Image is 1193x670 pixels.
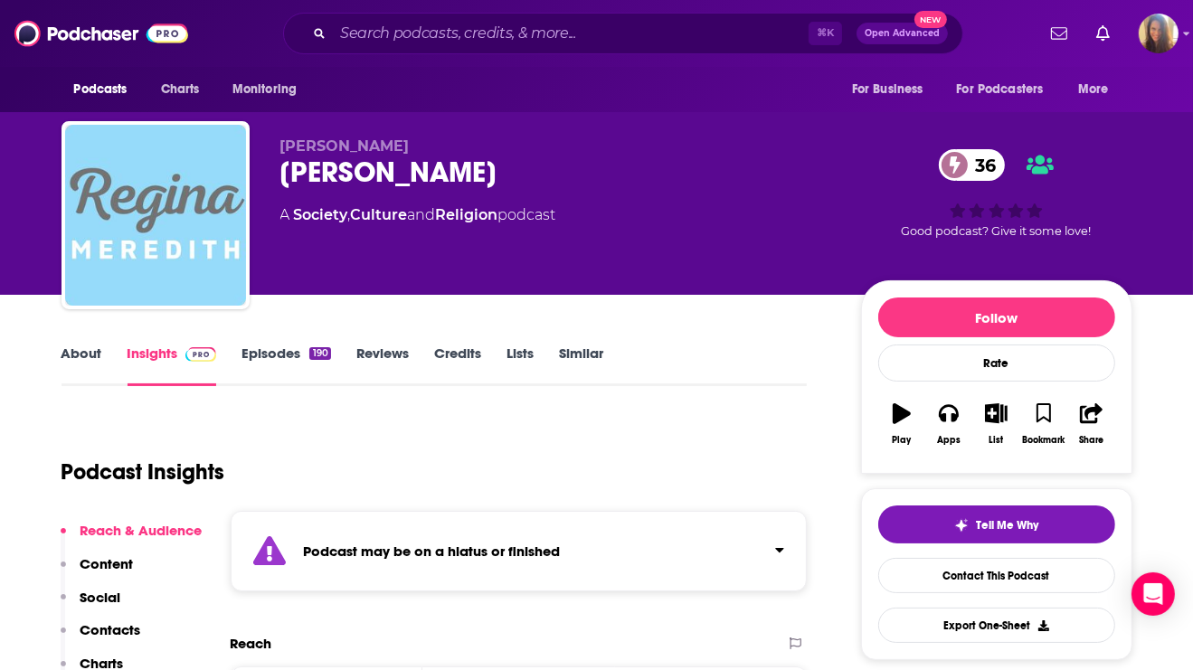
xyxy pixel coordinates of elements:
img: tell me why sparkle [954,518,969,533]
a: Show notifications dropdown [1089,18,1117,49]
span: Podcasts [74,77,128,102]
p: Reach & Audience [80,522,203,539]
span: For Podcasters [957,77,1044,102]
button: Apps [925,392,972,457]
span: [PERSON_NAME] [280,137,410,155]
span: and [408,206,436,223]
span: , [348,206,351,223]
button: Share [1067,392,1114,457]
button: Content [61,555,134,589]
button: List [972,392,1019,457]
div: 36Good podcast? Give it some love! [861,137,1132,250]
p: Content [80,555,134,572]
a: Contact This Podcast [878,558,1115,593]
button: tell me why sparkleTell Me Why [878,505,1115,543]
a: Reviews [356,344,409,386]
img: Podchaser Pro [185,347,217,362]
button: Show profile menu [1139,14,1179,53]
h1: Podcast Insights [62,458,225,486]
div: 190 [309,347,330,360]
div: Apps [937,435,961,446]
span: 36 [957,149,1005,181]
button: Export One-Sheet [878,608,1115,643]
input: Search podcasts, credits, & more... [333,19,809,48]
h2: Reach [231,635,272,652]
p: Contacts [80,621,141,638]
a: About [62,344,102,386]
a: Society [294,206,348,223]
div: Share [1079,435,1103,446]
span: Charts [161,77,200,102]
button: Reach & Audience [61,522,203,555]
span: Tell Me Why [976,518,1038,533]
span: Logged in as AHartman333 [1139,14,1179,53]
button: open menu [945,72,1070,107]
button: open menu [220,72,320,107]
img: User Profile [1139,14,1179,53]
a: Religion [436,206,498,223]
a: Episodes190 [241,344,330,386]
div: Rate [878,344,1115,382]
div: List [989,435,1004,446]
a: Charts [149,72,211,107]
div: Search podcasts, credits, & more... [283,13,963,54]
span: For Business [852,77,923,102]
div: Play [892,435,911,446]
span: Monitoring [232,77,297,102]
span: More [1078,77,1109,102]
a: Credits [434,344,481,386]
a: Culture [351,206,408,223]
span: ⌘ K [809,22,842,45]
span: New [914,11,947,28]
button: Bookmark [1020,392,1067,457]
button: open menu [839,72,946,107]
button: Social [61,589,121,622]
button: Open AdvancedNew [857,23,948,44]
div: Bookmark [1022,435,1065,446]
p: Social [80,589,121,606]
span: Open Advanced [865,29,940,38]
button: open menu [62,72,151,107]
img: Podchaser - Follow, Share and Rate Podcasts [14,16,188,51]
div: A podcast [280,204,556,226]
span: Good podcast? Give it some love! [902,224,1092,238]
a: Similar [559,344,603,386]
button: open menu [1065,72,1131,107]
a: Show notifications dropdown [1044,18,1075,49]
a: 36 [939,149,1005,181]
a: Lists [507,344,534,386]
strong: Podcast may be on a hiatus or finished [304,543,561,560]
img: Regina Meredith [65,125,246,306]
button: Play [878,392,925,457]
section: Click to expand status details [231,511,808,591]
a: InsightsPodchaser Pro [128,344,217,386]
div: Open Intercom Messenger [1131,572,1175,616]
button: Follow [878,297,1115,337]
button: Contacts [61,621,141,655]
